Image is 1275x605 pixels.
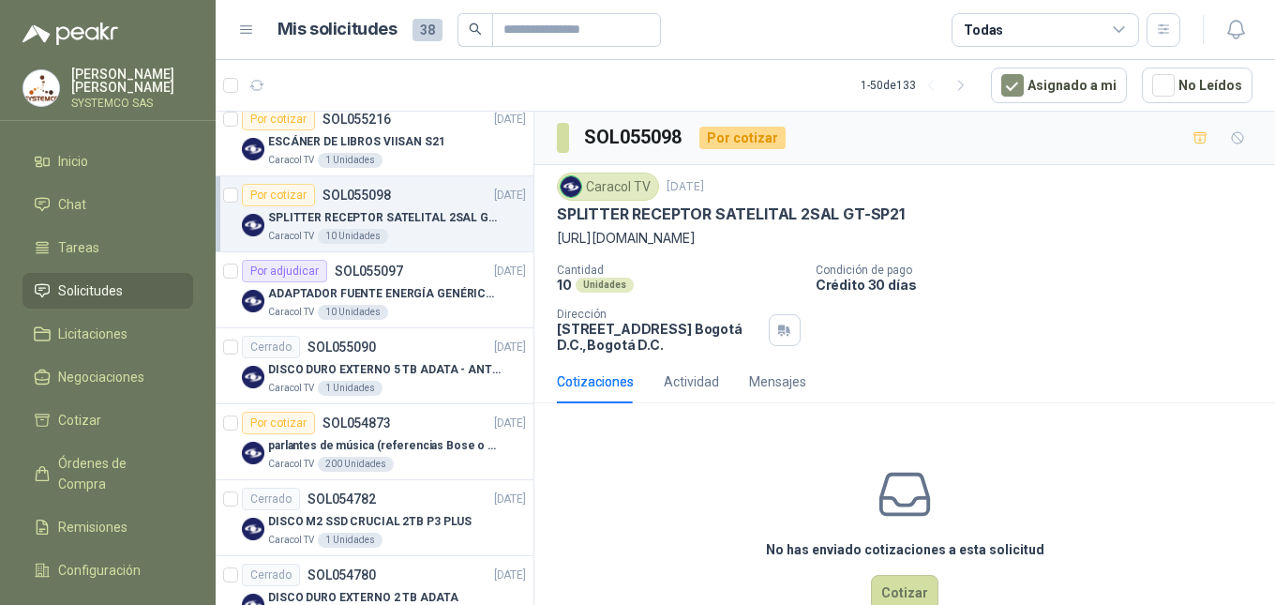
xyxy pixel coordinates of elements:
p: Caracol TV [268,305,314,320]
span: 38 [412,19,442,41]
a: Tareas [22,230,193,265]
img: Company Logo [242,366,264,388]
p: SOL055097 [335,265,403,278]
p: SOL054782 [307,492,376,506]
a: Chat [22,187,193,222]
p: Caracol TV [268,381,314,396]
p: [DATE] [494,491,526,508]
img: Logo peakr [22,23,118,45]
p: Dirección [557,308,761,321]
p: SOL055090 [307,340,376,354]
p: ESCÁNER DE LIBROS VIISAN S21 [268,133,445,151]
div: Cerrado [242,336,300,358]
img: Company Logo [23,70,59,106]
div: Por cotizar [242,184,315,206]
p: SPLITTER RECEPTOR SATELITAL 2SAL GT-SP21 [557,204,905,224]
div: Por adjudicar [242,260,327,282]
a: Por cotizarSOL055098[DATE] Company LogoSPLITTER RECEPTOR SATELITAL 2SAL GT-SP21Caracol TV10 Unidades [216,176,533,252]
p: [STREET_ADDRESS] Bogotá D.C. , Bogotá D.C. [557,321,761,353]
div: Por cotizar [242,108,315,130]
a: Por cotizarSOL055216[DATE] Company LogoESCÁNER DE LIBROS VIISAN S21Caracol TV1 Unidades [216,100,533,176]
div: 1 Unidades [318,381,382,396]
span: Remisiones [58,517,127,537]
a: Solicitudes [22,273,193,309]
div: Por cotizar [242,412,315,434]
span: Órdenes de Compra [58,453,175,494]
a: Negociaciones [22,359,193,395]
h3: SOL055098 [584,123,684,152]
span: Cotizar [58,410,101,431]
p: DISCO DURO EXTERNO 5 TB ADATA - ANTIGOLPES [268,361,502,379]
a: CerradoSOL055090[DATE] Company LogoDISCO DURO EXTERNO 5 TB ADATA - ANTIGOLPESCaracol TV1 Unidades [216,328,533,404]
img: Company Logo [242,442,264,464]
img: Company Logo [242,518,264,540]
div: Por cotizar [699,127,786,149]
span: Licitaciones [58,324,127,344]
p: SPLITTER RECEPTOR SATELITAL 2SAL GT-SP21 [268,209,502,227]
div: Unidades [576,278,634,293]
div: 200 Unidades [318,457,394,472]
p: [DATE] [494,187,526,204]
a: CerradoSOL054782[DATE] Company LogoDISCO M2 SSD CRUCIAL 2TB P3 PLUSCaracol TV1 Unidades [216,480,533,556]
a: Inicio [22,144,193,179]
div: 1 Unidades [318,533,382,548]
p: SOL054873 [322,416,391,430]
p: DISCO M2 SSD CRUCIAL 2TB P3 PLUS [268,513,472,531]
img: Company Logo [242,138,264,160]
button: No Leídos [1142,68,1252,103]
div: Actividad [664,371,719,392]
p: [DATE] [494,111,526,129]
h3: No has enviado cotizaciones a esta solicitud [766,539,1044,560]
p: parlantes de música (referencias Bose o Alexa) CON MARCACION 1 LOGO (Mas datos en el adjunto) [268,437,502,455]
p: [PERSON_NAME] [PERSON_NAME] [71,68,193,94]
span: Chat [58,194,86,215]
div: Caracol TV [557,173,659,201]
span: search [469,23,482,36]
p: SOL055216 [322,113,391,126]
p: Caracol TV [268,229,314,244]
a: Por adjudicarSOL055097[DATE] Company LogoADAPTADOR FUENTE ENERGÍA GENÉRICO 24V 1ACaracol TV10 Uni... [216,252,533,328]
div: Todas [964,20,1003,40]
a: Licitaciones [22,316,193,352]
span: Solicitudes [58,280,123,301]
p: Caracol TV [268,533,314,548]
a: Remisiones [22,509,193,545]
div: 10 Unidades [318,305,388,320]
p: SOL055098 [322,189,391,202]
a: Cotizar [22,402,193,438]
p: SYSTEMCO SAS [71,98,193,109]
p: ADAPTADOR FUENTE ENERGÍA GENÉRICO 24V 1A [268,285,502,303]
div: 10 Unidades [318,229,388,244]
span: Tareas [58,237,99,258]
p: [DATE] [494,415,526,432]
p: [URL][DOMAIN_NAME] [557,228,1252,249]
button: Asignado a mi [991,68,1127,103]
p: [DATE] [494,567,526,584]
div: Cotizaciones [557,371,634,392]
img: Company Logo [561,176,581,197]
p: [DATE] [494,263,526,280]
p: Caracol TV [268,457,314,472]
h1: Mis solicitudes [277,16,397,43]
p: Caracol TV [268,153,314,168]
div: 1 - 50 de 133 [861,70,976,100]
div: Cerrado [242,564,300,586]
a: Órdenes de Compra [22,446,193,502]
span: Inicio [58,151,88,172]
p: 10 [557,277,572,293]
p: SOL054780 [307,568,376,582]
p: [DATE] [494,339,526,356]
span: Negociaciones [58,367,144,387]
p: Cantidad [557,264,801,277]
p: Condición de pago [816,264,1267,277]
img: Company Logo [242,214,264,236]
p: Crédito 30 días [816,277,1267,293]
a: Por cotizarSOL054873[DATE] Company Logoparlantes de música (referencias Bose o Alexa) CON MARCACI... [216,404,533,480]
img: Company Logo [242,290,264,312]
p: [DATE] [667,178,704,196]
div: Cerrado [242,488,300,510]
span: Configuración [58,560,141,581]
div: Mensajes [749,371,806,392]
div: 1 Unidades [318,153,382,168]
a: Configuración [22,552,193,588]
